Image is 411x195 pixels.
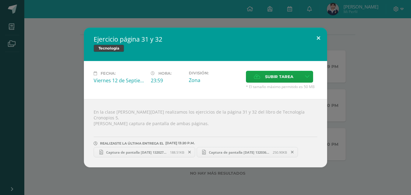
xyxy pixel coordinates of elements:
[100,141,164,145] span: REALIZASTE LA ÚLTIMA ENTREGA EL
[189,77,241,84] div: Zona
[101,71,116,76] span: Fecha:
[158,71,171,76] span: Hora:
[170,150,184,155] span: 188.51KB
[164,143,195,143] span: [DATE] 13:20 P.M.
[189,71,241,75] label: División:
[287,149,298,156] span: Remover entrega
[103,150,170,155] span: Captura de pantalla [DATE] 132027.png
[206,150,273,155] span: Captura de pantalla [DATE] 132036.png
[151,77,184,84] div: 23:59
[84,99,327,167] div: En la clase [PERSON_NAME][DATE] realizamos los ejercicios de la página 31 y 32 del libro de Tecno...
[94,147,195,157] a: Captura de pantalla [DATE] 132027.png 188.51KB
[94,45,124,52] span: Tecnología
[94,35,317,43] h2: Ejercicio página 31 y 32
[265,71,293,82] span: Subir tarea
[273,150,287,155] span: 250.90KB
[197,147,298,157] a: Captura de pantalla [DATE] 132036.png 250.90KB
[185,149,195,156] span: Remover entrega
[310,28,327,48] button: Close (Esc)
[94,77,146,84] div: Viernes 12 de Septiembre
[246,84,317,89] span: * El tamaño máximo permitido es 50 MB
